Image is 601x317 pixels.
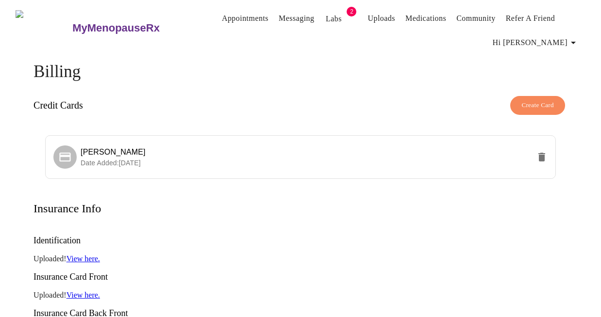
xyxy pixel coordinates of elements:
button: Labs [318,9,349,29]
a: MyMenopauseRx [71,11,199,45]
a: Refer a Friend [506,12,555,25]
button: delete [530,145,553,169]
a: View here. [67,291,100,299]
h3: Insurance Card Front [33,272,568,282]
button: Messaging [275,9,318,28]
a: Messaging [279,12,314,25]
button: Community [452,9,500,28]
button: Create Card [510,96,565,115]
span: 2 [347,7,356,16]
h3: Credit Cards [33,100,83,111]
h3: Insurance Info [33,202,101,215]
button: Uploads [364,9,399,28]
a: Uploads [367,12,395,25]
a: Appointments [222,12,268,25]
img: MyMenopauseRx Logo [16,10,71,47]
a: Community [456,12,496,25]
button: Refer a Friend [502,9,559,28]
h4: Billing [33,62,568,81]
h3: Identification [33,236,568,246]
span: Create Card [521,100,554,111]
span: Date Added: [DATE] [81,159,141,167]
span: [PERSON_NAME] [81,148,146,156]
a: Medications [405,12,446,25]
button: Hi [PERSON_NAME] [489,33,583,52]
span: Hi [PERSON_NAME] [493,36,579,49]
a: View here. [67,254,100,263]
h3: MyMenopauseRx [72,22,160,34]
p: Uploaded! [33,254,568,263]
a: Labs [326,12,342,26]
button: Appointments [218,9,272,28]
button: Medications [401,9,450,28]
p: Uploaded! [33,291,568,300]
